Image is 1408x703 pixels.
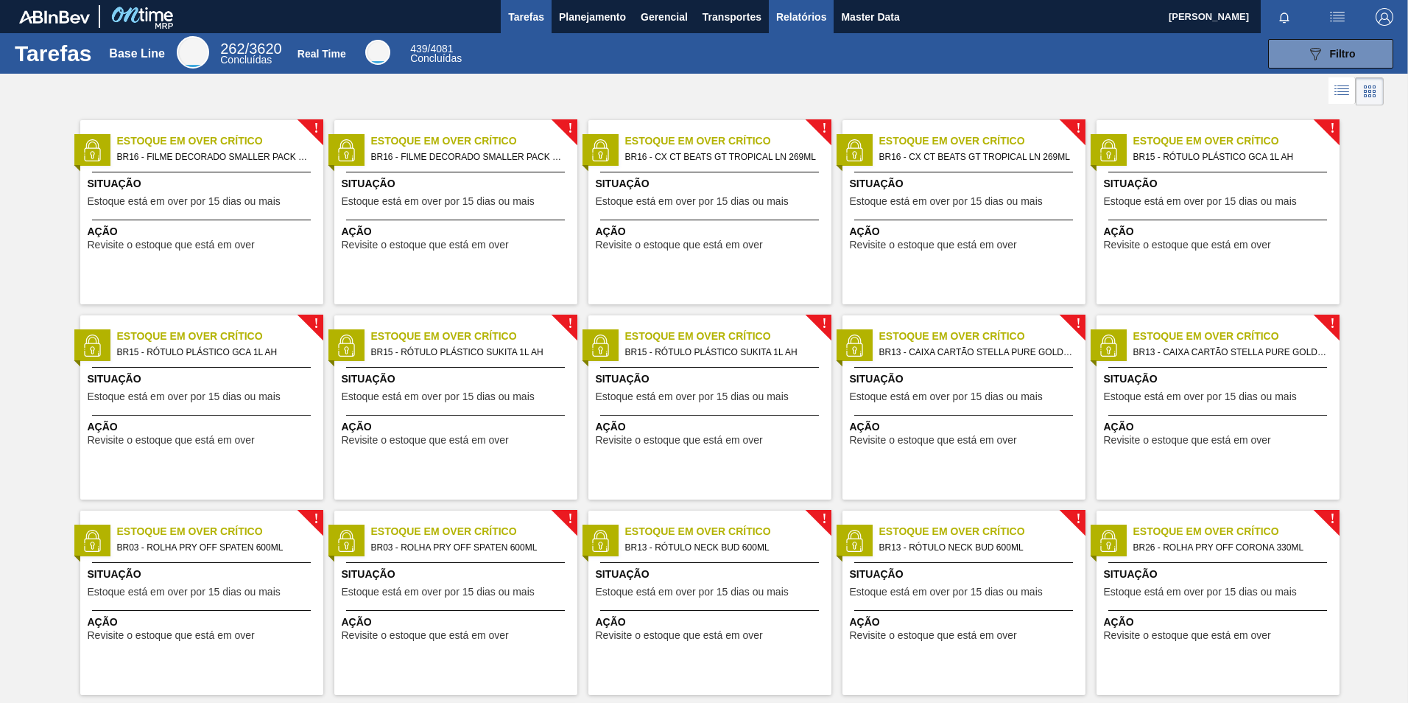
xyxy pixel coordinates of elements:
[371,133,577,149] span: Estoque em Over Crítico
[365,40,390,65] div: Real Time
[1076,123,1080,134] span: !
[1376,8,1393,26] img: Logout
[703,8,761,26] span: Transportes
[342,435,509,446] span: Revisite o estoque que está em over
[371,539,566,556] span: BR03 - ROLHA PRY OFF SPATEN 600ML
[850,419,1082,435] span: Ação
[843,139,865,161] img: status
[850,587,1043,598] span: Estoque está em over por 15 dias ou mais
[342,371,574,387] span: Situação
[776,8,826,26] span: Relatórios
[1104,224,1336,239] span: Ação
[822,123,826,134] span: !
[1330,48,1356,60] span: Filtro
[88,435,255,446] span: Revisite o estoque que está em over
[1104,196,1297,207] span: Estoque está em over por 15 dias ou mais
[879,539,1074,556] span: BR13 - RÓTULO NECK BUD 600ML
[1097,139,1119,161] img: status
[88,587,281,598] span: Estoque está em over por 15 dias ou mais
[19,10,90,24] img: TNhmsLtSVTkK8tSr43FrP2fwEKptu5GPRR3wAAAABJRU5ErkJggg==
[1104,630,1271,641] span: Revisite o estoque que está em over
[596,176,828,192] span: Situação
[342,615,574,630] span: Ação
[850,371,1082,387] span: Situação
[220,41,281,57] span: / 3620
[371,524,577,539] span: Estoque em Over Crítico
[314,318,318,329] span: !
[559,8,626,26] span: Planejamento
[625,539,820,556] span: BR13 - RÓTULO NECK BUD 600ML
[117,329,323,344] span: Estoque em Over Crítico
[117,344,311,360] span: BR15 - RÓTULO PLÁSTICO GCA 1L AH
[850,435,1017,446] span: Revisite o estoque que está em over
[568,123,572,134] span: !
[335,335,357,357] img: status
[568,318,572,329] span: !
[596,567,828,582] span: Situação
[568,514,572,525] span: !
[841,8,899,26] span: Master Data
[1133,524,1340,539] span: Estoque em Over Crítico
[625,524,831,539] span: Estoque em Over Crítico
[410,44,462,63] div: Real Time
[109,47,165,60] div: Base Line
[220,43,281,65] div: Base Line
[625,149,820,165] span: BR16 - CX CT BEATS GT TROPICAL LN 269ML
[342,567,574,582] span: Situação
[1104,435,1271,446] span: Revisite o estoque que está em over
[589,139,611,161] img: status
[1104,419,1336,435] span: Ação
[1133,329,1340,344] span: Estoque em Over Crítico
[596,196,789,207] span: Estoque está em over por 15 dias ou mais
[596,587,789,598] span: Estoque está em over por 15 dias ou mais
[88,419,320,435] span: Ação
[625,329,831,344] span: Estoque em Over Crítico
[1104,615,1336,630] span: Ação
[88,371,320,387] span: Situação
[879,149,1074,165] span: BR16 - CX CT BEATS GT TROPICAL LN 269ML
[589,530,611,552] img: status
[342,587,535,598] span: Estoque está em over por 15 dias ou mais
[81,335,103,357] img: status
[879,329,1085,344] span: Estoque em Over Crítico
[1133,149,1328,165] span: BR15 - RÓTULO PLÁSTICO GCA 1L AH
[1104,587,1297,598] span: Estoque está em over por 15 dias ou mais
[314,514,318,525] span: !
[335,530,357,552] img: status
[371,149,566,165] span: BR16 - FILME DECORADO SMALLER PACK 269ML
[342,224,574,239] span: Ação
[1133,133,1340,149] span: Estoque em Over Crítico
[850,615,1082,630] span: Ação
[1104,239,1271,251] span: Revisite o estoque que está em over
[88,196,281,207] span: Estoque está em over por 15 dias ou mais
[371,329,577,344] span: Estoque em Over Crítico
[625,344,820,360] span: BR15 - RÓTULO PLÁSTICO SUKITA 1L AH
[1330,123,1334,134] span: !
[342,391,535,402] span: Estoque está em over por 15 dias ou mais
[1268,39,1393,69] button: Filtro
[117,149,311,165] span: BR16 - FILME DECORADO SMALLER PACK 269ML
[410,43,453,55] span: / 4081
[314,123,318,134] span: !
[1133,539,1328,556] span: BR26 - ROLHA PRY OFF CORONA 330ML
[843,335,865,357] img: status
[1330,318,1334,329] span: !
[1076,514,1080,525] span: !
[88,615,320,630] span: Ação
[1261,7,1308,27] button: Notificações
[335,139,357,161] img: status
[879,524,1085,539] span: Estoque em Over Crítico
[850,567,1082,582] span: Situação
[410,43,427,55] span: 439
[1104,391,1297,402] span: Estoque está em over por 15 dias ou mais
[879,344,1074,360] span: BR13 - CAIXA CARTÃO STELLA PURE GOLD 269ML
[88,391,281,402] span: Estoque está em over por 15 dias ou mais
[596,419,828,435] span: Ação
[117,539,311,556] span: BR03 - ROLHA PRY OFF SPATEN 600ML
[879,133,1085,149] span: Estoque em Over Crítico
[596,630,763,641] span: Revisite o estoque que está em over
[1328,77,1356,105] div: Visão em Lista
[342,239,509,251] span: Revisite o estoque que está em over
[1356,77,1384,105] div: Visão em Cards
[177,36,209,69] div: Base Line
